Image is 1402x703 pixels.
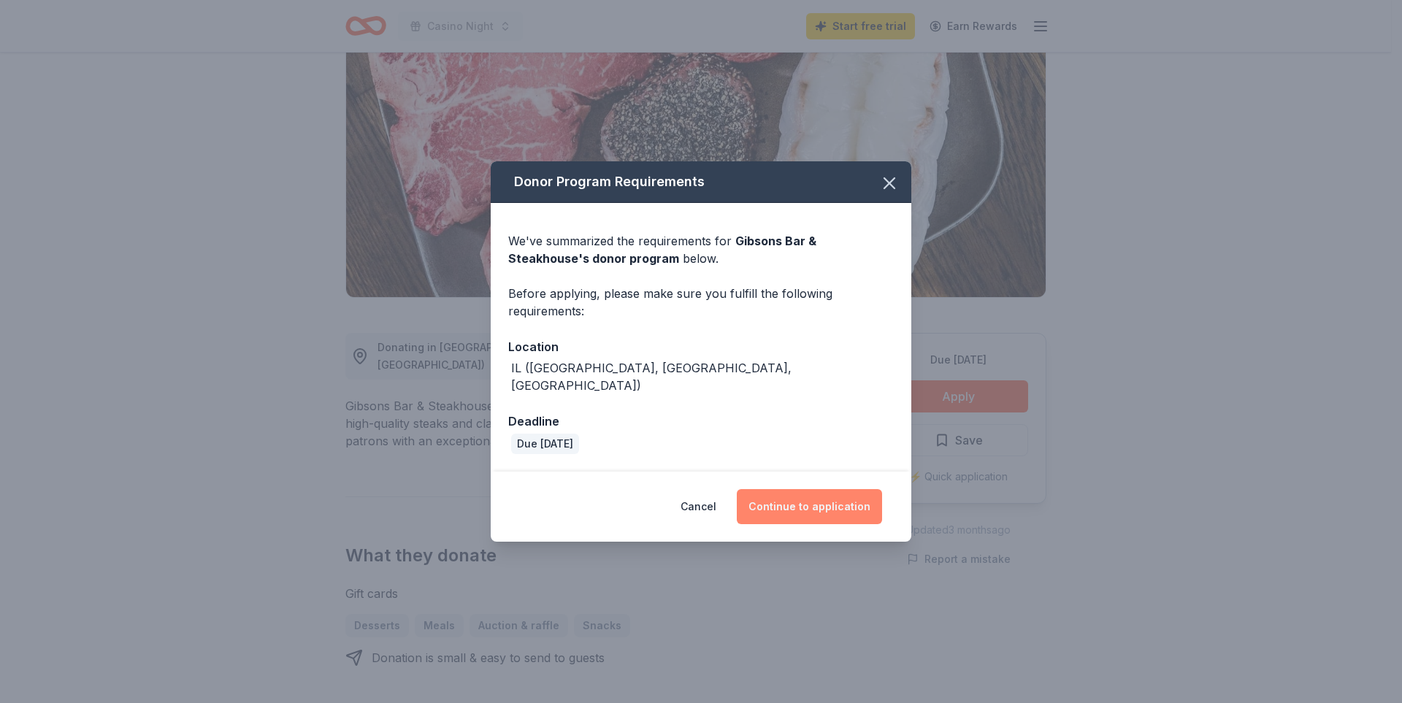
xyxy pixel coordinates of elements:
div: Donor Program Requirements [491,161,911,203]
div: IL ([GEOGRAPHIC_DATA], [GEOGRAPHIC_DATA], [GEOGRAPHIC_DATA]) [511,359,894,394]
div: We've summarized the requirements for below. [508,232,894,267]
div: Location [508,337,894,356]
button: Continue to application [737,489,882,524]
div: Before applying, please make sure you fulfill the following requirements: [508,285,894,320]
button: Cancel [681,489,716,524]
div: Due [DATE] [511,434,579,454]
div: Deadline [508,412,894,431]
